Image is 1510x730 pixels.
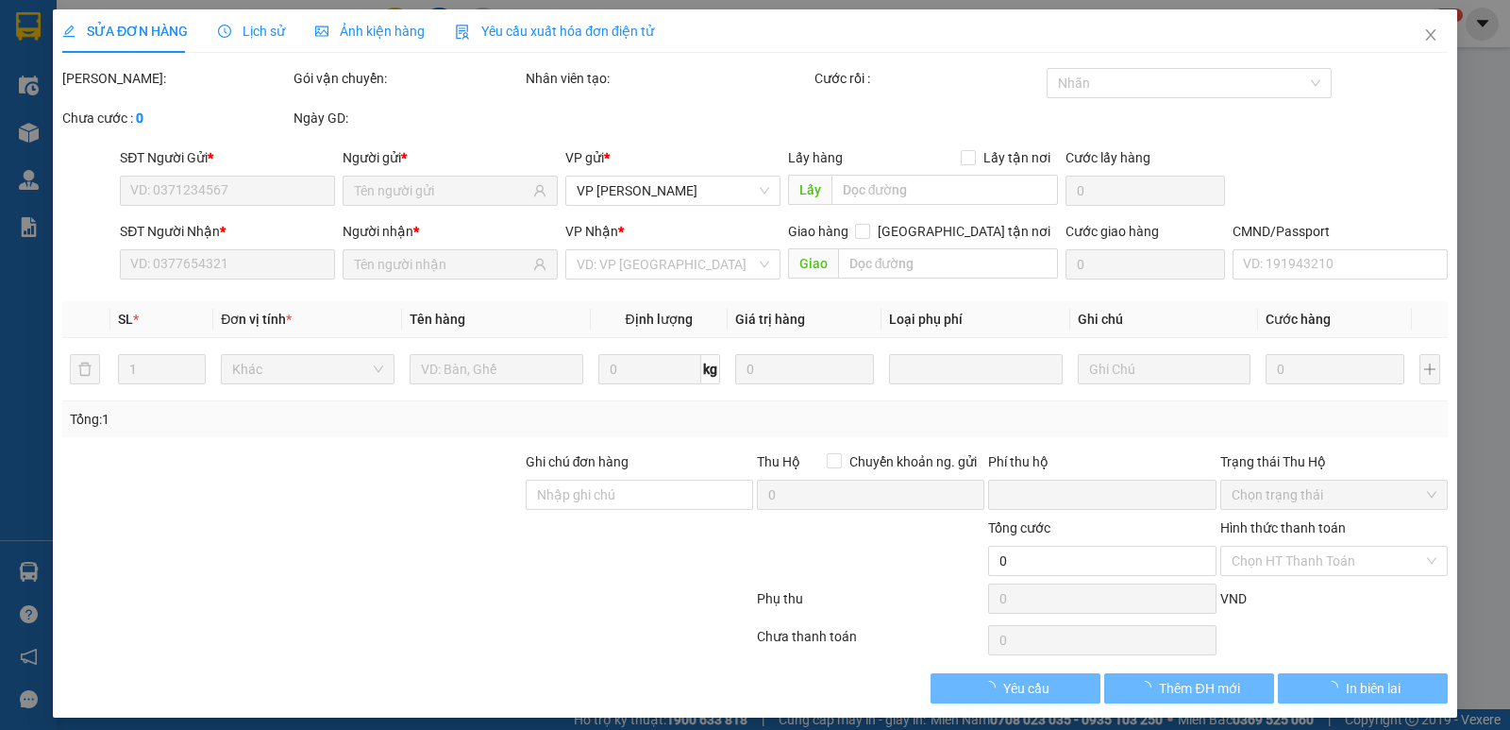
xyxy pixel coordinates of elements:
[1220,591,1247,606] span: VND
[24,24,165,118] img: logo.jpg
[62,25,75,38] span: edit
[755,588,986,621] div: Phụ thu
[62,24,188,39] span: SỬA ĐƠN HÀNG
[294,108,521,128] div: Ngày GD:
[120,147,335,168] div: SĐT Người Gửi
[757,454,800,469] span: Thu Hộ
[1404,9,1457,62] button: Close
[755,626,986,659] div: Chưa thanh toán
[1065,176,1225,206] input: Cước lấy hàng
[232,355,383,383] span: Khác
[1078,354,1251,384] input: Ghi Chú
[526,68,812,89] div: Nhân viên tạo:
[1325,681,1346,694] span: loading
[1003,678,1049,699] span: Yêu cầu
[176,46,789,70] li: 271 - [PERSON_NAME] - [GEOGRAPHIC_DATA] - [GEOGRAPHIC_DATA]
[343,147,558,168] div: Người gửi
[343,221,558,242] div: Người nhận
[455,25,470,40] img: icon
[526,480,753,510] input: Ghi chú đơn hàng
[221,312,292,327] span: Đơn vị tính
[1423,27,1438,42] span: close
[1346,678,1401,699] span: In biên lai
[62,108,290,128] div: Chưa cước :
[565,224,618,239] span: VP Nhận
[410,312,465,327] span: Tên hàng
[814,68,1042,89] div: Cước rồi :
[976,147,1058,168] span: Lấy tận nơi
[1065,249,1225,280] input: Cước giao hàng
[1159,678,1239,699] span: Thêm ĐH mới
[701,354,720,384] span: kg
[788,150,843,165] span: Lấy hàng
[1232,481,1436,509] span: Chọn trạng thái
[881,301,1070,338] th: Loại phụ phí
[70,409,584,430] div: Tổng: 1
[315,25,328,38] span: picture
[788,175,831,205] span: Lấy
[136,110,143,126] b: 0
[735,354,874,384] input: 0
[1266,312,1331,327] span: Cước hàng
[788,224,848,239] span: Giao hàng
[1419,354,1440,384] button: plus
[455,24,654,39] span: Yêu cầu xuất hóa đơn điện tử
[1220,451,1448,472] div: Trạng thái Thu Hộ
[735,312,805,327] span: Giá trị hàng
[294,68,521,89] div: Gói vận chuyển:
[218,25,231,38] span: clock-circle
[931,673,1100,704] button: Yêu cầu
[1065,224,1159,239] label: Cước giao hàng
[1220,520,1346,535] label: Hình thức thanh toán
[838,248,1059,279] input: Dọc đường
[120,221,335,242] div: SĐT Người Nhận
[118,312,133,327] span: SL
[526,454,629,469] label: Ghi chú đơn hàng
[354,180,529,201] input: Tên người gửi
[1065,150,1150,165] label: Cước lấy hàng
[1266,354,1404,384] input: 0
[354,254,529,275] input: Tên người nhận
[565,147,780,168] div: VP gửi
[218,24,285,39] span: Lịch sử
[533,184,546,197] span: user
[842,451,984,472] span: Chuyển khoản ng. gửi
[1104,673,1274,704] button: Thêm ĐH mới
[831,175,1059,205] input: Dọc đường
[533,258,546,271] span: user
[1233,221,1448,242] div: CMND/Passport
[315,24,425,39] span: Ảnh kiện hàng
[62,68,290,89] div: [PERSON_NAME]:
[577,177,769,205] span: VP Nguyễn Văn Cừ
[626,312,693,327] span: Định lượng
[70,354,100,384] button: delete
[870,221,1058,242] span: [GEOGRAPHIC_DATA] tận nơi
[788,248,838,279] span: Giao
[1070,301,1259,338] th: Ghi chú
[988,451,1216,480] div: Phí thu hộ
[988,520,1050,535] span: Tổng cước
[1278,673,1448,704] button: In biên lai
[24,128,329,160] b: GỬI : VP [PERSON_NAME]
[410,354,583,384] input: VD: Bàn, Ghế
[1138,681,1159,694] span: loading
[982,681,1003,694] span: loading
